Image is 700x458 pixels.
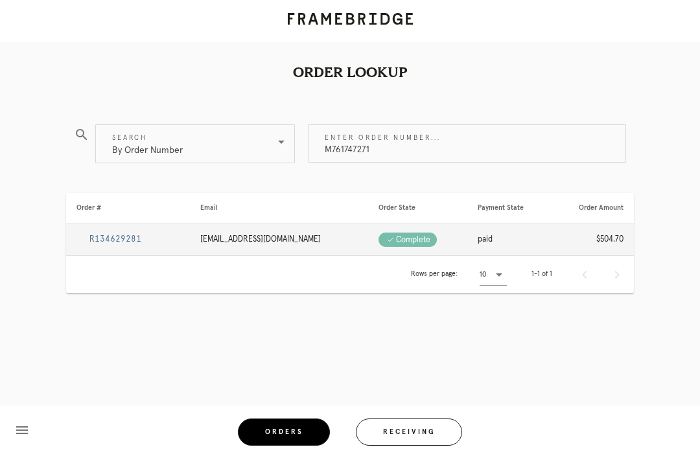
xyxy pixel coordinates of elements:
[190,193,367,224] th: Email
[579,205,624,211] span: Order Amount
[96,125,199,163] div: By Order Number
[287,12,414,25] img: framebridge-logo-text-d1db7b7b2b74c85e67bf30a22fc4e78f.svg
[396,235,430,246] div: complete
[238,418,330,446] button: Orders
[467,224,552,255] td: paid
[478,205,524,211] span: Payment State
[190,224,367,255] td: [EMAIL_ADDRESS][DOMAIN_NAME]
[343,418,475,438] a: Receiving
[14,422,30,438] i: menu
[74,127,89,143] i: search
[480,269,486,281] div: 10
[552,193,634,224] th: Order Amount
[200,205,218,211] span: Email
[356,418,462,446] button: Receiving
[95,124,295,163] div: SearchBy Order Number
[368,193,468,224] th: Order State
[552,224,634,255] td: $504.70
[379,205,415,211] span: Order State
[293,58,407,86] h2: Order Lookup
[225,418,343,438] a: Orders
[467,193,552,224] th: Payment State
[76,205,101,211] span: Order #
[66,193,190,224] th: Order #
[411,256,507,293] div: Rows per page:
[531,269,552,280] div: 1-1 of 1
[76,235,154,244] a: R134629281
[382,429,436,435] span: Receiving
[480,264,507,285] div: 10$vuetify.dataTable.itemsPerPageText
[264,429,303,435] span: Orders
